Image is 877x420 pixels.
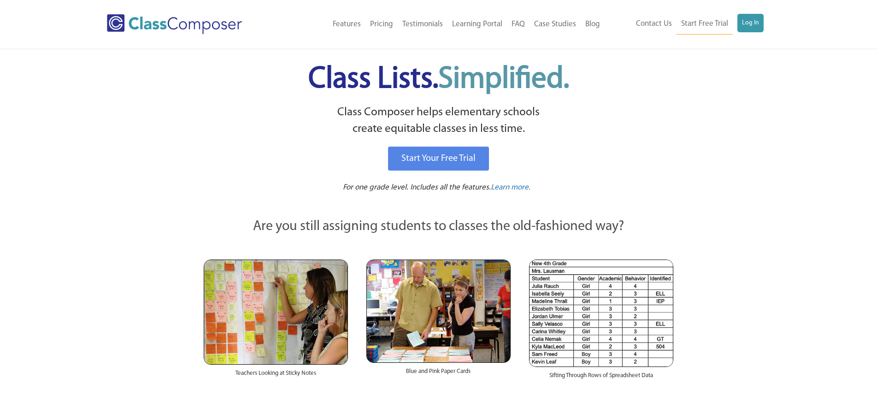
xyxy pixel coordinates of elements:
img: Class Composer [107,14,242,34]
a: Case Studies [530,14,581,35]
div: Blue and Pink Paper Cards [366,363,511,385]
span: Learn more. [491,183,530,191]
a: Learn more. [491,182,530,194]
a: Pricing [365,14,398,35]
nav: Header Menu [280,14,605,35]
a: FAQ [507,14,530,35]
nav: Header Menu [605,14,764,35]
a: Log In [737,14,764,32]
img: Teachers Looking at Sticky Notes [204,260,348,365]
a: Testimonials [398,14,447,35]
a: Contact Us [631,14,677,34]
p: Are you still assigning students to classes the old-fashioned way? [204,217,674,237]
a: Start Free Trial [677,14,733,35]
div: Teachers Looking at Sticky Notes [204,365,348,387]
span: Class Lists. [308,65,569,95]
p: Class Composer helps elementary schools create equitable classes in less time. [202,104,675,138]
span: Simplified. [438,65,569,95]
span: For one grade level. Includes all the features. [343,183,491,191]
a: Learning Portal [447,14,507,35]
img: Spreadsheets [529,260,673,367]
span: Start Your Free Trial [401,154,476,163]
a: Start Your Free Trial [388,147,489,171]
a: Blog [581,14,605,35]
img: Blue and Pink Paper Cards [366,260,511,362]
div: Sifting Through Rows of Spreadsheet Data [529,367,673,389]
a: Features [328,14,365,35]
